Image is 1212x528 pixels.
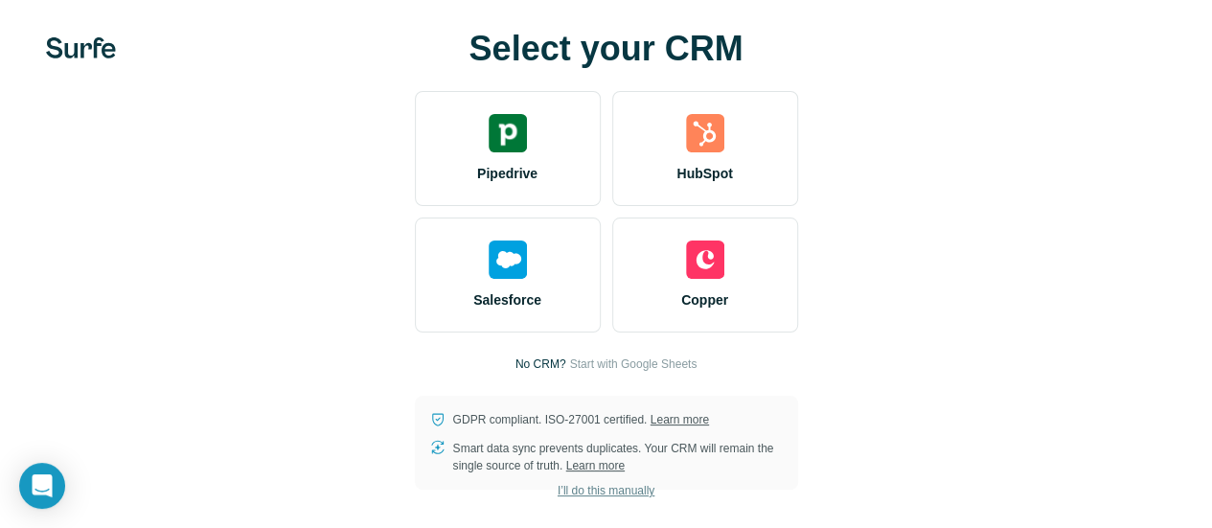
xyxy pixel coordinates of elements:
[477,164,537,183] span: Pipedrive
[19,463,65,509] div: Open Intercom Messenger
[473,290,541,310] span: Salesforce
[415,30,798,68] h1: Select your CRM
[566,459,625,472] a: Learn more
[489,241,527,279] img: salesforce's logo
[558,482,654,499] span: I’ll do this manually
[46,37,116,58] img: Surfe's logo
[686,114,724,152] img: hubspot's logo
[676,164,732,183] span: HubSpot
[515,356,566,373] p: No CRM?
[686,241,724,279] img: copper's logo
[453,440,783,474] p: Smart data sync prevents duplicates. Your CRM will remain the single source of truth.
[569,356,697,373] button: Start with Google Sheets
[544,476,668,505] button: I’ll do this manually
[489,114,527,152] img: pipedrive's logo
[453,411,709,428] p: GDPR compliant. ISO-27001 certified.
[651,413,709,426] a: Learn more
[681,290,728,310] span: Copper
